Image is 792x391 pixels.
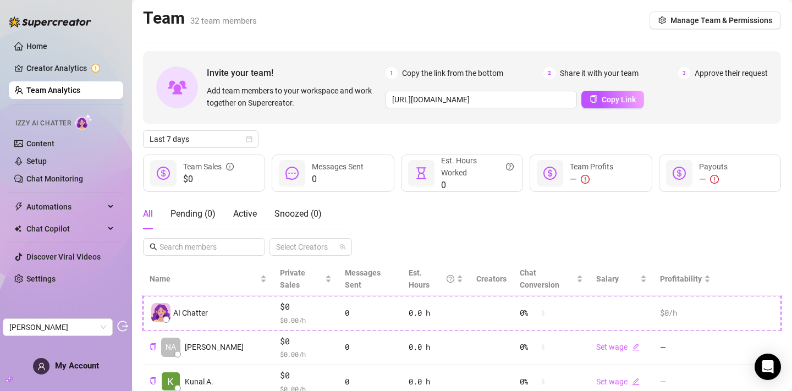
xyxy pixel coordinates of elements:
div: 0 [345,376,395,388]
span: search [150,243,157,251]
span: Beatriz Jacob [9,319,106,335]
div: Team Sales [183,161,234,173]
button: Copy Teammate ID [150,343,157,351]
button: Copy Teammate ID [150,377,157,386]
div: — [570,173,613,186]
input: Search members [159,241,250,253]
span: $ 0.00 /h [280,349,332,360]
span: Team Profits [570,162,613,171]
div: — [699,173,728,186]
div: Pending ( 0 ) [170,207,216,221]
span: $ 0.00 /h [280,315,332,326]
img: izzy-ai-chatter-avatar-DDCN_rTZ.svg [151,303,170,322]
a: Setup [26,157,47,166]
span: Last 7 days [150,131,252,147]
span: dollar-circle [543,167,557,180]
span: Copy the link from the bottom [402,67,503,79]
span: Automations [26,198,105,216]
span: logout [117,321,128,332]
a: Home [26,42,47,51]
th: Creators [470,262,513,296]
img: Chat Copilot [14,225,21,233]
a: Chat Monitoring [26,174,83,183]
span: 0 % [520,341,537,353]
span: $0 [183,173,234,186]
span: $0 [280,300,332,313]
span: 32 team members [190,16,257,26]
div: 0.0 h [409,376,463,388]
span: 0 % [520,307,537,319]
span: Chat Conversion [520,268,559,289]
div: 0.0 h [409,307,463,319]
img: AI Chatter [75,114,92,130]
span: Approve their request [695,67,768,79]
img: logo-BBDzfeDw.svg [9,16,91,27]
div: Est. Hours [409,267,454,291]
button: Manage Team & Permissions [650,12,781,29]
a: Creator Analytics exclamation-circle [26,59,114,77]
span: Messages Sent [312,162,364,171]
span: message [285,167,299,180]
span: edit [632,378,640,386]
div: All [143,207,153,221]
span: Copy Link [602,95,636,104]
span: exclamation-circle [581,175,590,184]
span: thunderbolt [14,202,23,211]
span: exclamation-circle [710,175,719,184]
span: Active [233,208,257,219]
span: copy [150,377,157,384]
span: Invite your team! [207,66,386,80]
a: Team Analytics [26,86,80,95]
span: team [339,244,346,250]
span: question-circle [506,155,514,179]
span: info-circle [226,161,234,173]
span: Kunal A. [185,376,213,388]
span: dollar-circle [673,167,686,180]
span: NA [166,341,176,353]
span: 1 [386,67,398,79]
span: Izzy AI Chatter [15,118,71,129]
span: $0 [280,369,332,382]
button: Copy Link [581,91,644,108]
span: Salary [596,274,619,283]
span: Snoozed ( 0 ) [274,208,322,219]
span: $0 [280,335,332,348]
div: Open Intercom Messenger [755,354,781,380]
span: Share it with your team [560,67,639,79]
div: Est. Hours Worked [441,155,514,179]
a: Set wageedit [596,343,640,351]
span: 0 [441,179,514,192]
span: Name [150,273,258,285]
span: question-circle [447,267,454,291]
span: calendar [246,136,252,142]
span: AI Chatter [173,307,208,319]
h2: Team [143,8,257,29]
span: Manage Team & Permissions [670,16,772,25]
span: user [37,362,46,371]
div: 0 [345,341,395,353]
span: Private Sales [280,268,305,289]
div: 0.0 h [409,341,463,353]
div: $0 /h [660,307,711,319]
span: copy [590,95,597,103]
span: 0 [312,173,364,186]
span: My Account [55,361,99,371]
span: Chat Copilot [26,220,105,238]
span: setting [658,16,666,24]
span: Profitability [660,274,702,283]
div: 0 [345,307,395,319]
span: copy [150,343,157,350]
span: 0 % [520,376,537,388]
span: edit [632,343,640,351]
span: dollar-circle [157,167,170,180]
span: Add team members to your workspace and work together on Supercreator. [207,85,381,109]
span: build [5,376,13,383]
span: 2 [543,67,555,79]
a: Discover Viral Videos [26,252,101,261]
td: — [653,331,717,365]
span: hourglass [415,167,428,180]
a: Settings [26,274,56,283]
img: Kunal Anand [162,372,180,390]
span: Messages Sent [345,268,381,289]
a: Content [26,139,54,148]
